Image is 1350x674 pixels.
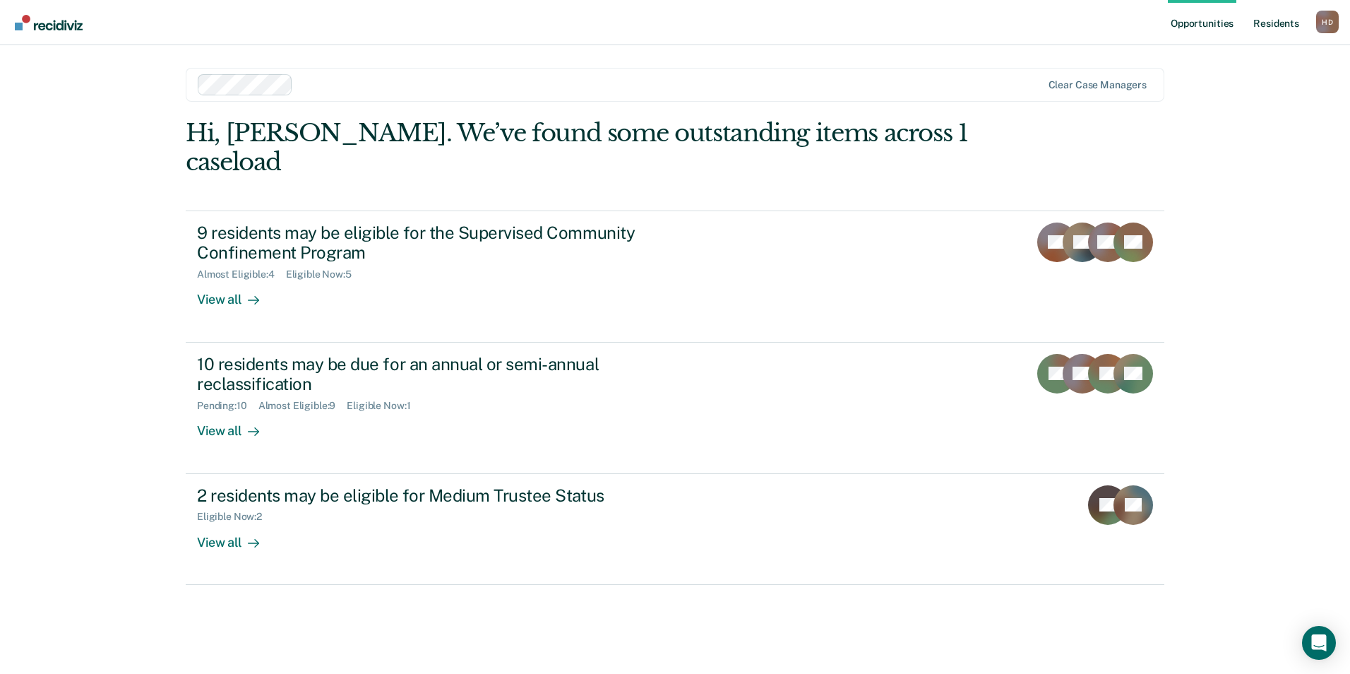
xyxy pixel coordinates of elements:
div: Eligible Now : 2 [197,511,273,523]
div: 9 residents may be eligible for the Supervised Community Confinement Program [197,223,693,264]
img: Recidiviz [15,15,83,30]
div: Almost Eligible : 9 [258,400,347,412]
div: 2 residents may be eligible for Medium Trustee Status [197,485,693,506]
div: View all [197,523,276,550]
div: Almost Eligible : 4 [197,268,286,280]
div: Eligible Now : 1 [347,400,422,412]
div: Pending : 10 [197,400,258,412]
div: View all [197,280,276,308]
div: Hi, [PERSON_NAME]. We’ve found some outstanding items across 1 caseload [186,119,969,177]
button: Profile dropdown button [1316,11,1339,33]
div: 10 residents may be due for an annual or semi-annual reclassification [197,354,693,395]
a: 9 residents may be eligible for the Supervised Community Confinement ProgramAlmost Eligible:4Elig... [186,211,1164,343]
a: 2 residents may be eligible for Medium Trustee StatusEligible Now:2View all [186,474,1164,585]
div: Eligible Now : 5 [286,268,363,280]
div: View all [197,412,276,439]
div: Open Intercom Messenger [1302,626,1336,660]
a: 10 residents may be due for an annual or semi-annual reclassificationPending:10Almost Eligible:9E... [186,343,1164,474]
div: Clear case managers [1049,79,1147,91]
div: H D [1316,11,1339,33]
